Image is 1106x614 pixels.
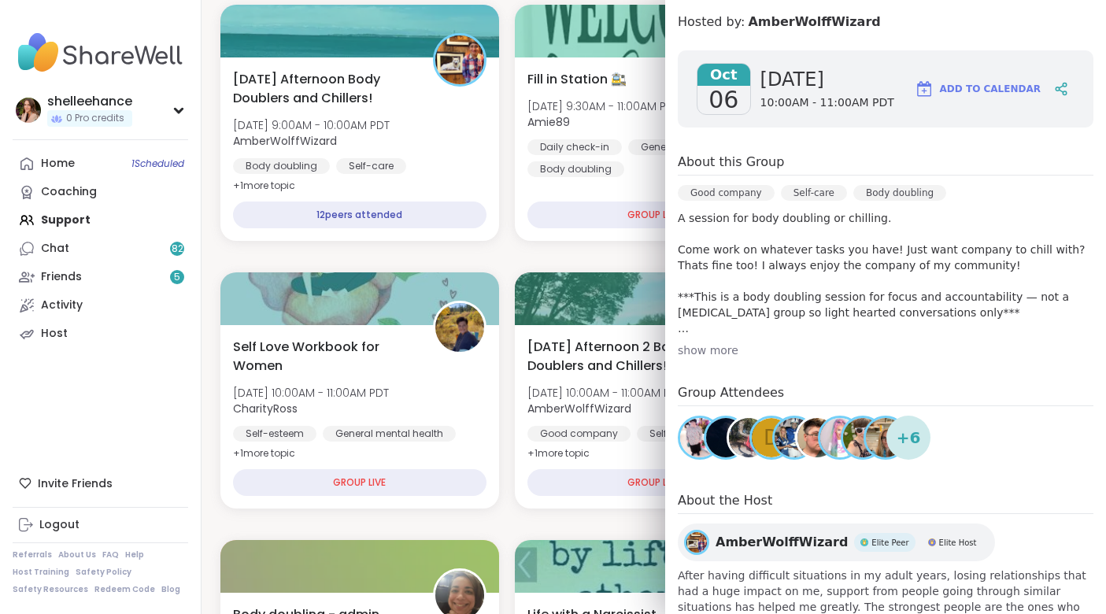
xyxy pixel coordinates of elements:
[678,210,1093,336] p: A session for body doubling or chilling. Come work on whatever tasks you have! Just want company ...
[76,567,131,578] a: Safety Policy
[58,549,96,560] a: About Us
[841,416,885,460] a: Adrienne_QueenOfTheDawn
[527,70,627,89] span: Fill in Station 🚉
[706,418,745,457] img: QueenOfTheNight
[749,416,793,460] a: d
[233,385,389,401] span: [DATE] 10:00AM - 11:00AM PDT
[172,242,183,256] span: 82
[233,426,316,442] div: Self-esteem
[915,80,934,98] img: ShareWell Logomark
[678,491,1093,514] h4: About the Host
[678,185,775,201] div: Good company
[527,98,679,114] span: [DATE] 9:30AM - 11:00AM PDT
[336,158,406,174] div: Self-care
[13,25,188,80] img: ShareWell Nav Logo
[818,416,862,460] a: CeeJai
[628,139,761,155] div: General mental health
[13,320,188,348] a: Host
[39,517,80,533] div: Logout
[866,418,905,457] img: Jill_B_Gratitude
[781,185,847,201] div: Self-care
[704,416,748,460] a: QueenOfTheNight
[47,93,132,110] div: shelleehance
[233,202,486,228] div: 12 peers attended
[527,385,683,401] span: [DATE] 10:00AM - 11:00AM PDT
[678,383,1093,406] h4: Group Attendees
[233,117,390,133] span: [DATE] 9:00AM - 10:00AM PDT
[527,469,781,496] div: GROUP LIVE
[233,158,330,174] div: Body doubling
[233,133,337,149] b: AmberWolffWizard
[323,426,456,442] div: General mental health
[41,326,68,342] div: Host
[161,584,180,595] a: Blog
[853,185,946,201] div: Body doubling
[797,418,837,457] img: Coffee4Jordan
[435,303,484,352] img: CharityRoss
[748,13,880,31] a: AmberWolffWizard
[16,98,41,123] img: shelleehance
[527,139,622,155] div: Daily check-in
[727,416,771,460] a: anchor
[66,112,124,125] span: 0 Pro credits
[41,156,75,172] div: Home
[527,161,624,177] div: Body doubling
[41,241,69,257] div: Chat
[678,153,784,172] h4: About this Group
[928,538,936,546] img: Elite Host
[864,416,908,460] a: Jill_B_Gratitude
[678,13,1093,31] h4: Hosted by:
[908,70,1048,108] button: Add to Calendar
[678,523,995,561] a: AmberWolffWizardAmberWolffWizardElite PeerElite PeerElite HostElite Host
[939,537,977,549] span: Elite Host
[729,418,768,457] img: anchor
[13,235,188,263] a: Chat82
[775,418,814,457] img: suzandavis55
[708,86,738,114] span: 06
[680,418,719,457] img: Recovery
[678,342,1093,358] div: show more
[678,416,722,460] a: Recovery
[131,157,184,170] span: 1 Scheduled
[13,291,188,320] a: Activity
[13,263,188,291] a: Friends5
[527,426,631,442] div: Good company
[760,95,894,111] span: 10:00AM - 11:00AM PDT
[233,401,298,416] b: CharityRoss
[637,426,707,442] div: Self-care
[233,469,486,496] div: GROUP LIVE
[686,532,707,553] img: AmberWolffWizard
[102,549,119,560] a: FAQ
[13,511,188,539] a: Logout
[716,533,848,552] span: AmberWolffWizard
[764,423,779,453] span: d
[13,567,69,578] a: Host Training
[13,584,88,595] a: Safety Resources
[435,35,484,84] img: AmberWolffWizard
[871,537,908,549] span: Elite Peer
[772,416,816,460] a: suzandavis55
[13,469,188,497] div: Invite Friends
[41,298,83,313] div: Activity
[843,418,882,457] img: Adrienne_QueenOfTheDawn
[125,549,144,560] a: Help
[897,426,921,449] span: + 6
[527,114,570,130] b: Amie89
[527,338,710,375] span: [DATE] Afternoon 2 Body Doublers and Chillers!
[820,418,860,457] img: CeeJai
[527,401,631,416] b: AmberWolffWizard
[41,269,82,285] div: Friends
[94,584,155,595] a: Redeem Code
[795,416,839,460] a: Coffee4Jordan
[13,178,188,206] a: Coaching
[13,549,52,560] a: Referrals
[940,82,1041,96] span: Add to Calendar
[527,202,781,228] div: GROUP LIVE
[13,150,188,178] a: Home1Scheduled
[760,67,894,92] span: [DATE]
[697,64,750,86] span: Oct
[860,538,868,546] img: Elite Peer
[233,70,416,108] span: [DATE] Afternoon Body Doublers and Chillers!
[174,271,180,284] span: 5
[41,184,97,200] div: Coaching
